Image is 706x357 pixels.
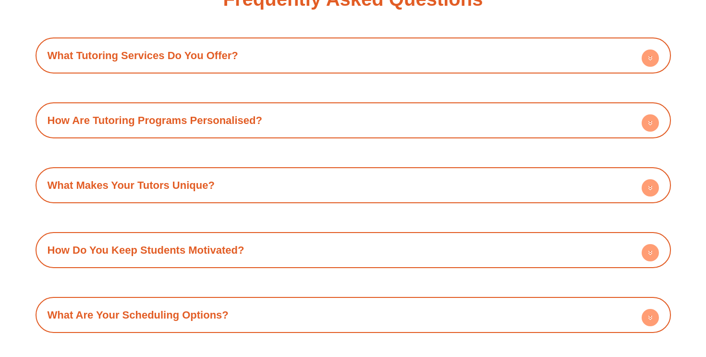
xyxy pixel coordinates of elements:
a: How Do You Keep Students Motivated? [48,244,244,256]
a: What Makes Your Tutors Unique? [48,179,215,191]
div: What Tutoring Services Do You Offer? [40,42,666,69]
div: How Are Tutoring Programs Personalised? [40,107,666,134]
div: How Do You Keep Students Motivated? [40,237,666,263]
a: How Are Tutoring Programs Personalised? [48,114,262,126]
div: What Makes Your Tutors Unique? [40,172,666,198]
a: What Are Your Scheduling Options? [48,309,229,321]
iframe: Chat Widget [541,248,706,357]
div: What Are Your Scheduling Options? [40,302,666,328]
a: What Tutoring Services Do You Offer? [48,49,238,62]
